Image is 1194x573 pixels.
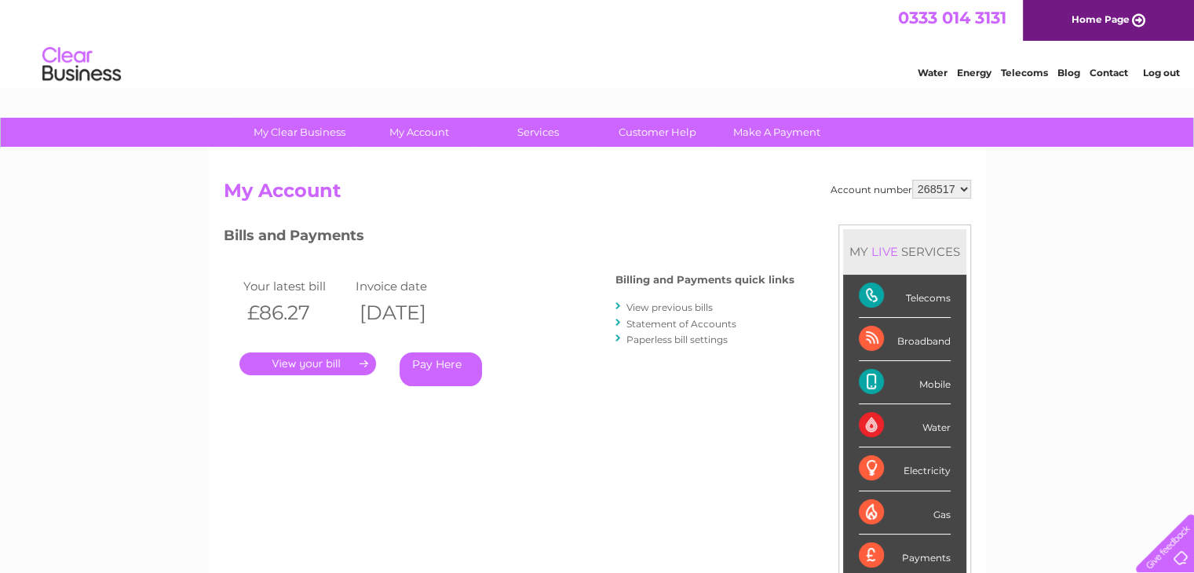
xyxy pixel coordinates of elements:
[1142,67,1179,78] a: Log out
[352,276,465,297] td: Invoice date
[918,67,948,78] a: Water
[400,352,482,386] a: Pay Here
[712,118,842,147] a: Make A Payment
[227,9,969,76] div: Clear Business is a trading name of Verastar Limited (registered in [GEOGRAPHIC_DATA] No. 3667643...
[626,318,736,330] a: Statement of Accounts
[1001,67,1048,78] a: Telecoms
[859,318,951,361] div: Broadband
[957,67,991,78] a: Energy
[352,297,465,329] th: [DATE]
[868,244,901,259] div: LIVE
[859,361,951,404] div: Mobile
[859,491,951,535] div: Gas
[859,275,951,318] div: Telecoms
[354,118,484,147] a: My Account
[42,41,122,89] img: logo.png
[235,118,364,147] a: My Clear Business
[239,276,352,297] td: Your latest bill
[224,180,971,210] h2: My Account
[1057,67,1080,78] a: Blog
[859,404,951,447] div: Water
[473,118,603,147] a: Services
[239,352,376,375] a: .
[1090,67,1128,78] a: Contact
[239,297,352,329] th: £86.27
[593,118,722,147] a: Customer Help
[898,8,1006,27] a: 0333 014 3131
[626,301,713,313] a: View previous bills
[831,180,971,199] div: Account number
[224,224,794,252] h3: Bills and Payments
[843,229,966,274] div: MY SERVICES
[626,334,728,345] a: Paperless bill settings
[615,274,794,286] h4: Billing and Payments quick links
[859,447,951,491] div: Electricity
